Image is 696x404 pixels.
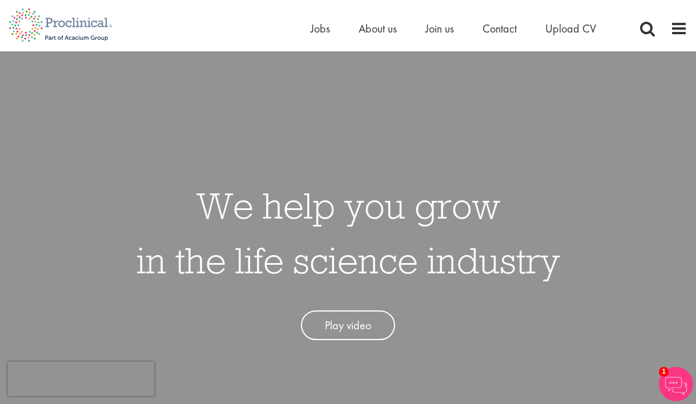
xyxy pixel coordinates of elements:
a: Upload CV [545,21,596,36]
h1: We help you grow in the life science industry [136,178,560,288]
span: 1 [659,367,669,377]
img: Chatbot [659,367,693,401]
a: Play video [301,310,395,341]
a: Jobs [311,21,330,36]
a: About us [359,21,397,36]
a: Join us [425,21,454,36]
a: Contact [482,21,517,36]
